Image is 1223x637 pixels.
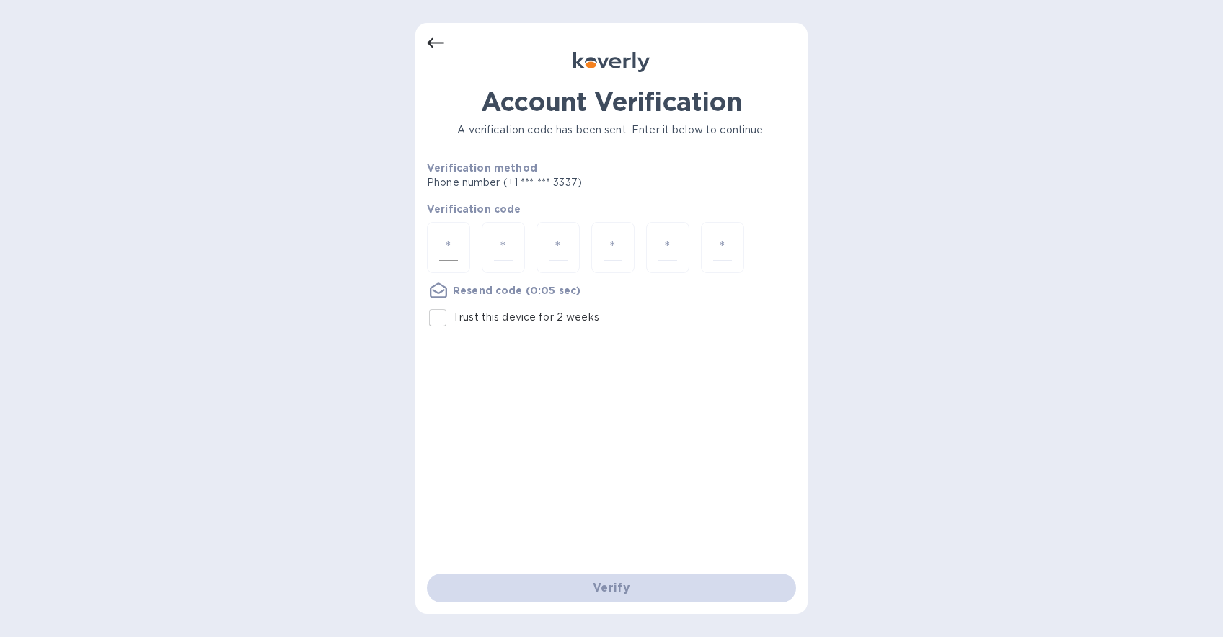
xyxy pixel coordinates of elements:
h1: Account Verification [427,86,796,117]
p: A verification code has been sent. Enter it below to continue. [427,122,796,138]
b: Verification method [427,162,537,174]
p: Verification code [427,202,796,216]
u: Resend code (0:05 sec) [453,285,580,296]
p: Trust this device for 2 weeks [453,310,599,325]
p: Phone number (+1 *** *** 3337) [427,175,692,190]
